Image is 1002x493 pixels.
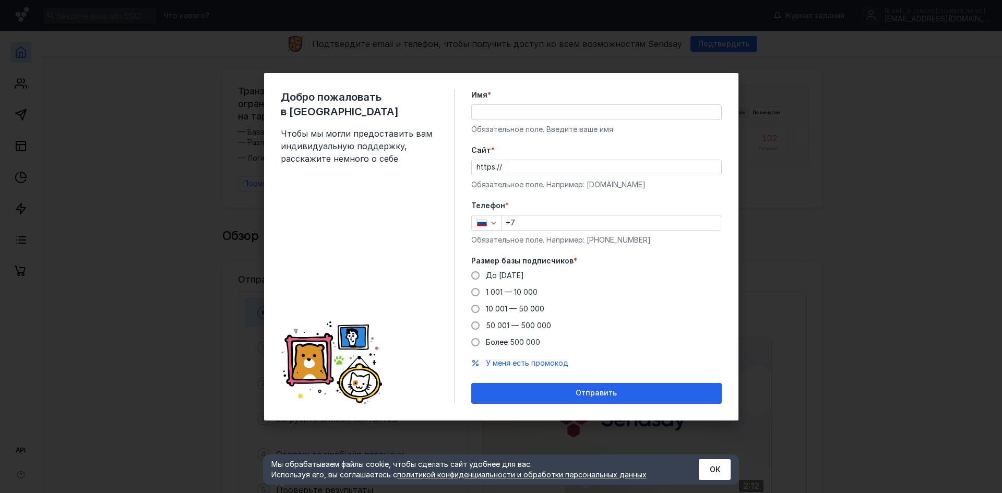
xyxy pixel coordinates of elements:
[471,383,722,404] button: Отправить
[576,389,617,398] span: Отправить
[471,179,722,190] div: Обязательное поле. Например: [DOMAIN_NAME]
[471,235,722,245] div: Обязательное поле. Например: [PHONE_NUMBER]
[281,127,437,165] span: Чтобы мы могли предоставить вам индивидуальную поддержку, расскажите немного о себе
[471,200,505,211] span: Телефон
[486,287,538,296] span: 1 001 — 10 000
[486,271,524,280] span: До [DATE]
[471,145,491,155] span: Cайт
[699,459,731,480] button: ОК
[271,459,673,480] div: Мы обрабатываем файлы cookie, чтобы сделать сайт удобнее для вас. Используя его, вы соглашаетесь c
[397,470,647,479] a: политикой конфиденциальности и обработки персональных данных
[486,304,544,313] span: 10 001 — 50 000
[486,358,568,367] span: У меня есть промокод
[471,90,487,100] span: Имя
[471,256,574,266] span: Размер базы подписчиков
[471,124,722,135] div: Обязательное поле. Введите ваше имя
[486,338,540,346] span: Более 500 000
[486,358,568,368] button: У меня есть промокод
[486,321,551,330] span: 50 001 — 500 000
[281,90,437,119] span: Добро пожаловать в [GEOGRAPHIC_DATA]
